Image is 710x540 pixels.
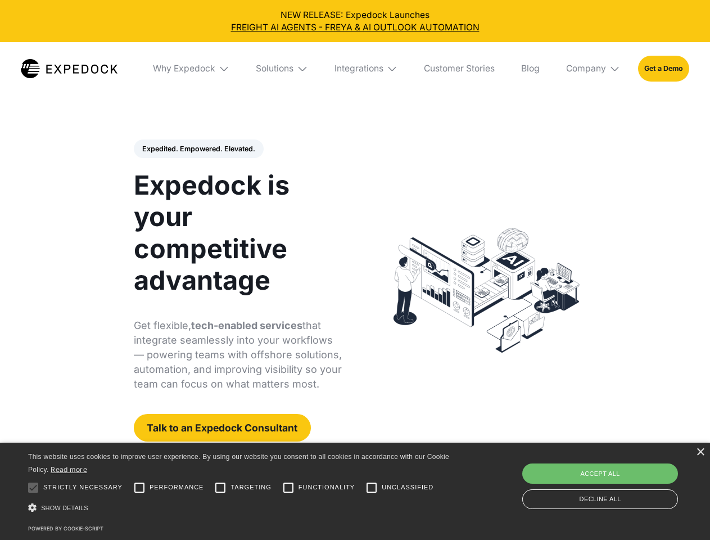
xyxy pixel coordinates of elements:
div: Integrations [334,63,383,74]
div: Why Expedock [153,63,215,74]
span: Performance [150,483,204,492]
iframe: Chat Widget [523,418,710,540]
h1: Expedock is your competitive advantage [134,169,342,296]
span: Targeting [230,483,271,492]
div: Solutions [256,63,293,74]
a: Get a Demo [638,56,689,81]
span: Unclassified [382,483,433,492]
span: This website uses cookies to improve user experience. By using our website you consent to all coo... [28,453,449,474]
div: Company [557,42,629,95]
div: Show details [28,501,453,516]
div: Solutions [247,42,317,95]
div: NEW RELEASE: Expedock Launches [9,9,702,34]
span: Show details [41,505,88,511]
p: Get flexible, that integrate seamlessly into your workflows — powering teams with offshore soluti... [134,318,342,391]
div: Why Expedock [144,42,238,95]
strong: tech-enabled services [191,319,302,331]
div: Integrations [325,42,406,95]
a: Talk to an Expedock Consultant [134,414,311,442]
a: Powered by cookie-script [28,525,103,532]
a: FREIGHT AI AGENTS - FREYA & AI OUTLOOK AUTOMATION [9,21,702,34]
a: Blog [512,42,548,95]
a: Read more [51,465,87,474]
div: Company [566,63,606,74]
a: Customer Stories [415,42,503,95]
span: Functionality [299,483,355,492]
span: Strictly necessary [43,483,123,492]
